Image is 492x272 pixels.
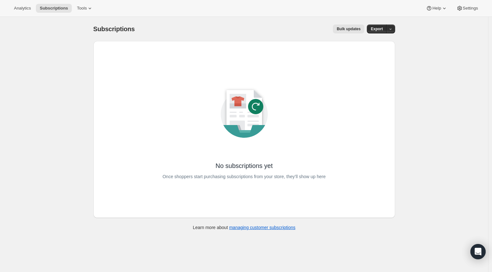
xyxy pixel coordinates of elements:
[73,4,97,13] button: Tools
[215,161,273,170] p: No subscriptions yet
[10,4,35,13] button: Analytics
[453,4,482,13] button: Settings
[93,25,135,32] span: Subscriptions
[470,244,486,259] div: Open Intercom Messenger
[77,6,87,11] span: Tools
[371,26,383,31] span: Export
[333,24,364,33] button: Bulk updates
[163,172,326,181] p: Once shoppers start purchasing subscriptions from your store, they’ll show up here
[36,4,72,13] button: Subscriptions
[14,6,31,11] span: Analytics
[193,224,295,231] p: Learn more about
[337,26,361,31] span: Bulk updates
[229,225,295,230] a: managing customer subscriptions
[463,6,478,11] span: Settings
[367,24,387,33] button: Export
[40,6,68,11] span: Subscriptions
[422,4,451,13] button: Help
[432,6,441,11] span: Help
